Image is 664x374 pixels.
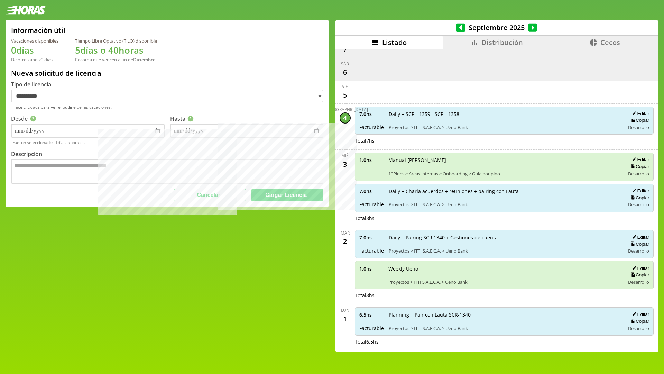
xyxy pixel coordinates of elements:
span: 7.0 hs [359,188,384,194]
h2: Información útil [11,26,65,35]
div: Vacaciones disponibles [11,38,58,44]
label: Desde [11,115,37,122]
div: sáb [341,61,349,67]
span: 1.0 hs [359,265,384,272]
div: [DEMOGRAPHIC_DATA] [322,107,368,112]
div: Recordá que vencen a fin de [75,56,157,63]
label: Hasta [170,115,195,122]
button: Cancelar [174,189,246,201]
span: Septiembre 2025 [465,23,528,32]
span: 10Pines > Areas internas > Onboarding > Guia por pino [388,171,620,177]
span: Desarrollo [628,124,649,130]
div: Total 7 hs [355,137,654,144]
span: Facturable [359,124,384,130]
div: 2 [340,236,351,247]
span: 1.0 hs [359,157,384,163]
h2: Nueva solicitud de licencia [11,69,323,78]
span: Desarrollo [628,201,649,208]
span: Cargar Licencia [265,192,307,198]
span: Proyectos > ITTI S.A.E.C.A. > Ueno Bank [389,325,620,331]
span: Planning + Pair con Lauta SCR-1340 [389,311,620,318]
span: 7.0 hs [359,234,384,241]
button: Editar [630,188,649,194]
span: Proyectos > ITTI S.A.E.C.A. > Ueno Bank [389,124,620,130]
a: acá [33,104,40,110]
span: Desarrollo [628,171,649,177]
button: Editar [630,265,649,271]
div: Total 8 hs [355,292,654,299]
h1: 5 días o 40 horas [75,44,157,56]
span: Daily + SCR - 1359 - SCR - 1358 [389,111,620,117]
span: Desarrollo [628,325,649,331]
span: Daily + Pairing SCR 1340 + Gestiones de cuenta [389,234,620,241]
div: 5 [340,90,351,101]
span: Hacé click para ver el outline de las vacaciones. [12,104,323,110]
button: Copiar [628,318,649,324]
span: 1 [55,139,58,145]
div: mié [341,153,349,158]
span: Cecos [600,38,620,47]
span: ? [30,116,36,122]
button: Copiar [628,117,649,123]
span: Cancelar [197,192,220,198]
div: 1 [340,313,351,324]
img: logotipo [6,6,46,15]
span: Fueron seleccionados días laborales [12,139,323,145]
div: Total 8 hs [355,215,654,221]
button: Cargar Licencia [251,189,323,201]
b: Diciembre [133,56,155,63]
div: mar [341,230,350,236]
button: Editar [630,234,649,240]
button: Copiar [628,195,649,201]
h1: 0 días [11,44,58,56]
span: Daily + Charla acuerdos + reuniones + pairing con Lauta [389,188,620,194]
span: 6.5 hs [359,311,384,318]
div: 6 [340,67,351,78]
div: De otros años: 0 días [11,56,58,63]
div: scrollable content [335,49,658,351]
button: Copiar [628,272,649,278]
span: Proyectos > ITTI S.A.E.C.A. > Ueno Bank [388,279,620,285]
span: Distribución [481,38,523,47]
span: Facturable [359,247,384,254]
div: 3 [340,158,351,170]
article: Más información [188,116,194,122]
button: Copiar [628,241,649,247]
button: Copiar [628,164,649,170]
div: vie [342,84,348,90]
span: Facturable [359,325,384,331]
article: Más información [30,116,36,122]
select: Tipo de licencia [11,90,323,102]
textarea: Descripción [11,159,323,184]
div: Total 6.5 hs [355,338,654,345]
span: Listado [382,38,407,47]
div: 7 [340,44,351,55]
span: Facturable [359,201,384,208]
button: Editar [630,111,649,117]
button: Editar [630,157,649,163]
div: lun [341,307,349,313]
span: Manual [PERSON_NAME] [388,157,620,163]
div: Descripción [11,150,323,158]
span: 7.0 hs [359,111,384,117]
span: Proyectos > ITTI S.A.E.C.A. > Ueno Bank [389,248,620,254]
span: Desarrollo [628,248,649,254]
button: Editar [630,311,649,317]
div: Tiempo Libre Optativo (TiLO) disponible [75,38,157,44]
span: Proyectos > ITTI S.A.E.C.A. > Ueno Bank [389,201,620,208]
span: ? [188,116,194,122]
div: 4 [340,112,351,124]
span: Weekly Ueno [388,265,620,272]
span: Desarrollo [628,279,649,285]
div: Tipo de licencia [11,81,323,88]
